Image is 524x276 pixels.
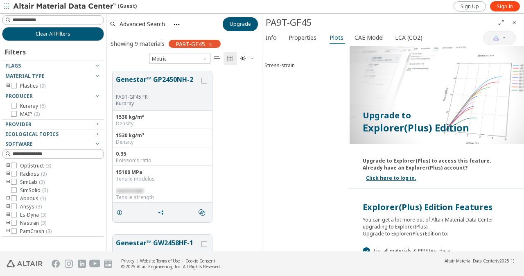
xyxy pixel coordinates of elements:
[111,40,165,48] div: Showing 9 materials
[445,258,514,264] div: (v2025.1)
[363,121,511,134] p: Explorer(Plus) Edition
[20,83,45,89] span: Plastics
[493,35,499,41] img: AI Copilot
[227,55,233,62] i: 
[5,195,11,202] i: toogle group
[2,129,104,139] button: Ecological Topics
[5,131,59,138] span: Ecological Topics
[116,176,209,182] div: Tensile modulus
[199,209,205,216] i: 
[363,247,370,255] div: 
[39,179,45,186] span: ( 3 )
[363,213,511,237] div: You can get a lot more out of Altair Material Data Center upgrading to Explorer(Plus). Upgrade to...
[20,171,47,177] span: Radioss
[116,139,209,145] div: Density
[40,82,45,89] span: ( 9 )
[237,52,258,65] button: Theme
[116,94,200,100] div: PA9T-GF45 FR
[5,179,11,186] i: toogle group
[116,132,209,139] div: 1530 kg/m³
[20,228,52,235] span: PamCrash
[20,179,45,186] span: SimLab
[461,3,479,10] span: Sign Up
[176,40,205,48] span: PA9T-GF45
[185,258,215,264] a: Cookie Consent
[5,212,11,218] i: toogle group
[395,31,422,44] span: LCA (CO2)
[36,203,42,210] span: ( 3 )
[42,187,48,194] span: ( 3 )
[363,154,511,171] div: Upgrade to Explorer(Plus) to access this feature. Already have an Explorer(Plus) account?
[5,171,11,177] i: toogle group
[508,16,521,29] button: Close
[41,219,46,226] span: ( 3 )
[116,114,209,120] div: 1530 kg/m³
[46,228,52,235] span: ( 3 )
[363,201,511,213] div: Explorer(Plus) Edition Features
[116,100,200,107] p: Kuraray
[5,204,11,210] i: toogle group
[483,31,516,45] button: AI Copilot
[266,31,277,44] span: Info
[116,238,200,257] button: Genestar™ GW2458HF-1
[116,187,143,194] span: restricted
[41,170,47,177] span: ( 3 )
[289,31,316,44] span: Properties
[36,31,70,37] span: Clear All Filters
[45,162,51,169] span: ( 3 )
[495,16,508,29] button: Full Screen
[454,1,486,11] a: Sign Up
[20,220,46,226] span: Nastran
[116,194,209,201] div: Tensile strength
[5,62,21,69] span: Flags
[224,52,237,65] button: Tile View
[223,17,258,31] button: Upgrade
[20,103,45,109] span: Kuraray
[5,121,32,128] span: Provider
[2,139,104,149] button: Software
[106,65,262,251] div: grid
[40,102,45,109] span: ( 6 )
[330,31,343,44] span: Plots
[355,31,384,44] span: CAE Model
[154,204,171,221] button: Share
[20,187,48,194] span: SimSolid
[366,174,416,181] a: Click here to log in.
[20,204,42,210] span: Ansys
[113,204,130,221] button: Details
[5,72,45,79] span: Material Type
[490,1,520,11] a: Sign In
[264,62,295,69] div: Stress-strain
[2,120,104,129] button: Provider
[13,2,117,11] img: Altair Material Data Center
[116,75,200,94] button: Genestar™ GP2450NH-2
[116,120,209,127] div: Density
[2,61,104,71] button: Flags
[2,91,104,101] button: Producer
[2,41,30,61] div: Filters
[363,110,511,121] p: Upgrade to
[5,83,11,89] i: toogle group
[41,211,46,218] span: ( 3 )
[497,3,513,10] span: Sign In
[445,258,496,264] span: Altair Material Data Center
[240,55,246,62] i: 
[262,59,350,72] button: Stress-strain
[13,2,137,11] div: (Guest)
[116,157,209,164] div: Poisson's ratio
[34,111,40,118] span: ( 2 )
[5,140,33,147] span: Software
[195,204,212,221] button: Similar search
[2,27,104,41] button: Clear All Filters
[40,195,46,202] span: ( 3 )
[2,71,104,81] button: Material Type
[149,54,210,63] div: Unit System
[266,16,495,29] div: PA9T-GF45
[149,54,210,63] span: Metric
[210,52,224,65] button: Table View
[5,163,11,169] i: toogle group
[20,195,46,202] span: Abaqus
[116,169,209,176] div: 15100 MPa
[5,228,11,235] i: toogle group
[120,21,165,27] span: Advanced Search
